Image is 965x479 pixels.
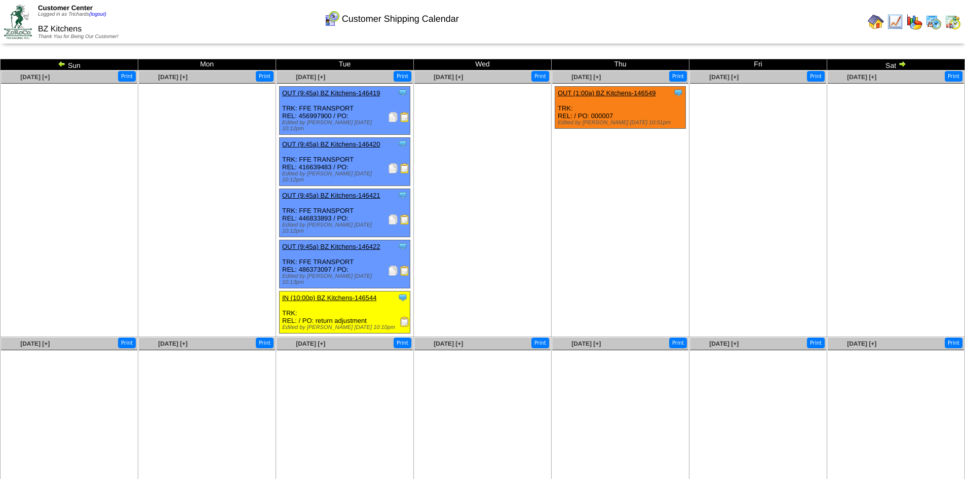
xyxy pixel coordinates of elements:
[398,88,408,98] img: Tooltip
[388,163,398,173] img: Packing Slip
[280,291,410,334] div: TRK: REL: / PO: return adjustment
[388,266,398,276] img: Packing Slip
[282,273,410,285] div: Edited by [PERSON_NAME] [DATE] 10:13pm
[276,59,414,70] td: Tue
[414,59,552,70] td: Wed
[400,214,410,225] img: Bill of Lading
[296,73,325,81] a: [DATE] [+]
[282,89,380,97] a: OUT (9:45a) BZ Kitchens-146419
[906,14,922,30] img: graph.gif
[434,340,463,347] a: [DATE] [+]
[4,5,32,39] img: ZoRoCo_Logo(Green%26Foil)%20jpg.webp
[400,163,410,173] img: Bill of Lading
[887,14,903,30] img: line_graph.gif
[342,14,459,24] span: Customer Shipping Calendar
[945,14,961,30] img: calendarinout.gif
[571,73,601,81] a: [DATE] [+]
[669,71,687,82] button: Print
[282,294,376,302] a: IN (10:00p) BZ Kitchens-146544
[868,14,884,30] img: home.gif
[20,340,50,347] a: [DATE] [+]
[807,71,825,82] button: Print
[282,120,410,132] div: Edited by [PERSON_NAME] [DATE] 10:12pm
[807,338,825,348] button: Print
[138,59,276,70] td: Mon
[898,60,906,68] img: arrowright.gif
[709,73,739,81] a: [DATE] [+]
[256,338,274,348] button: Print
[282,192,380,199] a: OUT (9:45a) BZ Kitchens-146421
[847,73,876,81] a: [DATE] [+]
[709,340,739,347] a: [DATE] [+]
[118,338,136,348] button: Print
[38,34,119,40] span: Thank You for Being Our Customer!
[531,338,549,348] button: Print
[400,112,410,122] img: Bill of Lading
[945,71,962,82] button: Print
[434,73,463,81] a: [DATE] [+]
[925,14,942,30] img: calendarprod.gif
[282,243,380,250] a: OUT (9:45a) BZ Kitchens-146422
[571,340,601,347] a: [DATE] [+]
[398,190,408,200] img: Tooltip
[558,120,685,126] div: Edited by [PERSON_NAME] [DATE] 10:51pm
[280,240,410,288] div: TRK: FFE TRANSPORT REL: 486373097 / PO:
[38,25,82,33] span: BZ Kitchens
[669,338,687,348] button: Print
[282,222,410,234] div: Edited by [PERSON_NAME] [DATE] 10:12pm
[394,338,411,348] button: Print
[280,138,410,186] div: TRK: FFE TRANSPORT REL: 416639483 / PO:
[400,317,410,327] img: Receiving Document
[398,139,408,149] img: Tooltip
[20,73,50,81] a: [DATE] [+]
[673,88,683,98] img: Tooltip
[394,71,411,82] button: Print
[280,189,410,237] div: TRK: FFE TRANSPORT REL: 446833893 / PO:
[38,4,93,12] span: Customer Center
[555,87,686,129] div: TRK: REL: / PO: 000007
[280,87,410,135] div: TRK: FFE TRANSPORT REL: 456997900 / PO:
[282,140,380,148] a: OUT (9:45a) BZ Kitchens-146420
[324,11,340,27] img: calendarcustomer.gif
[847,340,876,347] a: [DATE] [+]
[158,340,187,347] a: [DATE] [+]
[1,59,138,70] td: Sun
[58,60,66,68] img: arrowleft.gif
[296,340,325,347] a: [DATE] [+]
[558,89,655,97] a: OUT (1:00a) BZ Kitchens-146549
[282,171,410,183] div: Edited by [PERSON_NAME] [DATE] 10:12pm
[398,241,408,251] img: Tooltip
[256,71,274,82] button: Print
[400,266,410,276] img: Bill of Lading
[38,12,106,17] span: Logged in as Trichards
[89,12,106,17] a: (logout)
[118,71,136,82] button: Print
[827,59,965,70] td: Sat
[552,59,689,70] td: Thu
[282,324,410,330] div: Edited by [PERSON_NAME] [DATE] 10:10pm
[158,73,187,81] a: [DATE] [+]
[388,214,398,225] img: Packing Slip
[388,112,398,122] img: Packing Slip
[689,59,827,70] td: Fri
[531,71,549,82] button: Print
[945,338,962,348] button: Print
[398,292,408,303] img: Tooltip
